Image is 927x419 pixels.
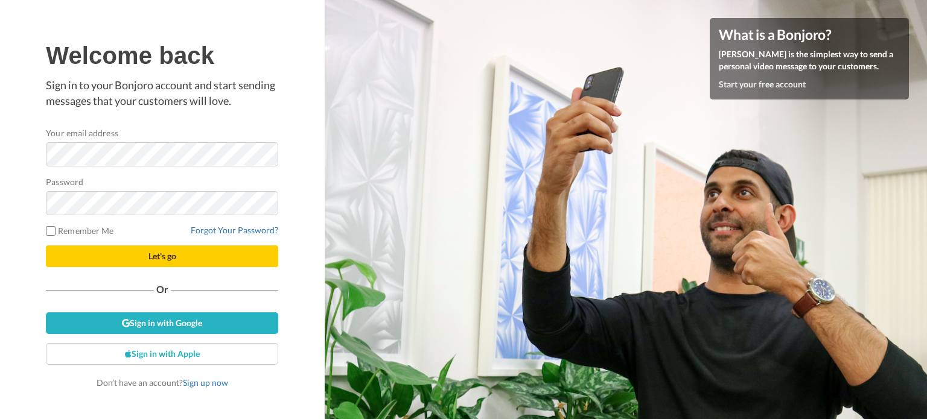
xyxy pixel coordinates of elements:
[719,48,900,72] p: [PERSON_NAME] is the simplest way to send a personal video message to your customers.
[46,127,118,139] label: Your email address
[97,377,228,388] span: Don’t have an account?
[46,78,278,109] p: Sign in to your Bonjoro account and start sending messages that your customers will love.
[46,312,278,334] a: Sign in with Google
[46,226,56,236] input: Remember Me
[154,285,171,294] span: Or
[46,175,83,188] label: Password
[191,225,278,235] a: Forgot Your Password?
[183,377,228,388] a: Sign up now
[148,251,176,261] span: Let's go
[46,42,278,69] h1: Welcome back
[46,245,278,267] button: Let's go
[46,343,278,365] a: Sign in with Apple
[719,27,900,42] h4: What is a Bonjoro?
[46,224,113,237] label: Remember Me
[719,79,806,89] a: Start your free account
